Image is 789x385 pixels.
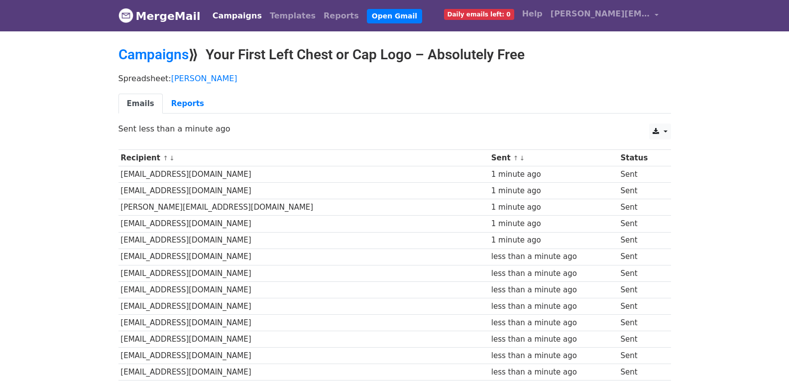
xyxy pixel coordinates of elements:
[491,202,616,213] div: 1 minute ago
[118,216,489,232] td: [EMAIL_ADDRESS][DOMAIN_NAME]
[489,150,618,166] th: Sent
[118,183,489,199] td: [EMAIL_ADDRESS][DOMAIN_NAME]
[618,331,664,348] td: Sent
[513,154,519,162] a: ↑
[118,281,489,298] td: [EMAIL_ADDRESS][DOMAIN_NAME]
[491,367,616,378] div: less than a minute ago
[491,317,616,329] div: less than a minute ago
[618,315,664,331] td: Sent
[118,94,163,114] a: Emails
[118,46,189,63] a: Campaigns
[618,183,664,199] td: Sent
[618,249,664,265] td: Sent
[547,4,663,27] a: [PERSON_NAME][EMAIL_ADDRESS][DOMAIN_NAME]
[551,8,650,20] span: [PERSON_NAME][EMAIL_ADDRESS][DOMAIN_NAME]
[169,154,175,162] a: ↓
[118,124,671,134] p: Sent less than a minute ago
[118,232,489,249] td: [EMAIL_ADDRESS][DOMAIN_NAME]
[118,249,489,265] td: [EMAIL_ADDRESS][DOMAIN_NAME]
[171,74,237,83] a: [PERSON_NAME]
[118,199,489,216] td: [PERSON_NAME][EMAIL_ADDRESS][DOMAIN_NAME]
[618,199,664,216] td: Sent
[491,334,616,345] div: less than a minute ago
[618,216,664,232] td: Sent
[118,331,489,348] td: [EMAIL_ADDRESS][DOMAIN_NAME]
[618,265,664,281] td: Sent
[618,364,664,381] td: Sent
[491,251,616,262] div: less than a minute ago
[118,150,489,166] th: Recipient
[118,348,489,364] td: [EMAIL_ADDRESS][DOMAIN_NAME]
[491,350,616,362] div: less than a minute ago
[163,154,168,162] a: ↑
[320,6,363,26] a: Reports
[618,232,664,249] td: Sent
[491,301,616,312] div: less than a minute ago
[266,6,320,26] a: Templates
[440,4,518,24] a: Daily emails left: 0
[367,9,422,23] a: Open Gmail
[491,185,616,197] div: 1 minute ago
[118,364,489,381] td: [EMAIL_ADDRESS][DOMAIN_NAME]
[118,46,671,63] h2: ⟫ Your First Left Chest or Cap Logo – Absolutely Free
[444,9,514,20] span: Daily emails left: 0
[118,265,489,281] td: [EMAIL_ADDRESS][DOMAIN_NAME]
[118,73,671,84] p: Spreadsheet:
[618,348,664,364] td: Sent
[118,166,489,183] td: [EMAIL_ADDRESS][DOMAIN_NAME]
[618,150,664,166] th: Status
[491,235,616,246] div: 1 minute ago
[739,337,789,385] iframe: Chat Widget
[491,169,616,180] div: 1 minute ago
[618,281,664,298] td: Sent
[618,298,664,314] td: Sent
[518,4,547,24] a: Help
[209,6,266,26] a: Campaigns
[118,315,489,331] td: [EMAIL_ADDRESS][DOMAIN_NAME]
[491,218,616,230] div: 1 minute ago
[118,5,201,26] a: MergeMail
[163,94,213,114] a: Reports
[520,154,525,162] a: ↓
[118,8,133,23] img: MergeMail logo
[118,298,489,314] td: [EMAIL_ADDRESS][DOMAIN_NAME]
[618,166,664,183] td: Sent
[491,284,616,296] div: less than a minute ago
[491,268,616,279] div: less than a minute ago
